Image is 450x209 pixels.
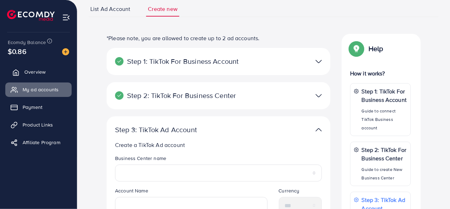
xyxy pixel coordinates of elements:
[279,187,322,197] legend: Currency
[115,141,322,149] p: Create a TikTok Ad account
[23,139,60,146] span: Affiliate Program
[362,165,407,182] p: Guide to create New Business Center
[316,56,322,67] img: TikTok partner
[107,34,330,42] p: *Please note, you are allowed to create up to 2 ad accounts.
[23,121,53,128] span: Product Links
[5,82,72,97] a: My ad accounts
[8,46,26,56] span: $0.86
[350,69,411,78] p: How it works?
[5,100,72,114] a: Payment
[7,10,55,21] img: logo
[362,107,407,132] p: Guide to connect TikTok Business account
[5,135,72,149] a: Affiliate Program
[115,187,268,197] legend: Account Name
[8,39,46,46] span: Ecomdy Balance
[115,57,249,66] p: Step 1: TikTok For Business Account
[115,155,322,165] legend: Business Center name
[90,5,130,13] span: List Ad Account
[115,91,249,100] p: Step 2: TikTok For Business Center
[24,68,46,75] span: Overview
[62,13,70,21] img: menu
[316,125,322,135] img: TikTok partner
[316,91,322,101] img: TikTok partner
[362,146,407,162] p: Step 2: TikTok For Business Center
[115,125,249,134] p: Step 3: TikTok Ad Account
[5,65,72,79] a: Overview
[148,5,178,13] span: Create new
[350,42,363,55] img: Popup guide
[420,177,445,204] iframe: Chat
[362,87,407,104] p: Step 1: TikTok For Business Account
[23,104,42,111] span: Payment
[23,86,59,93] span: My ad accounts
[62,48,69,55] img: image
[368,44,383,53] p: Help
[5,118,72,132] a: Product Links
